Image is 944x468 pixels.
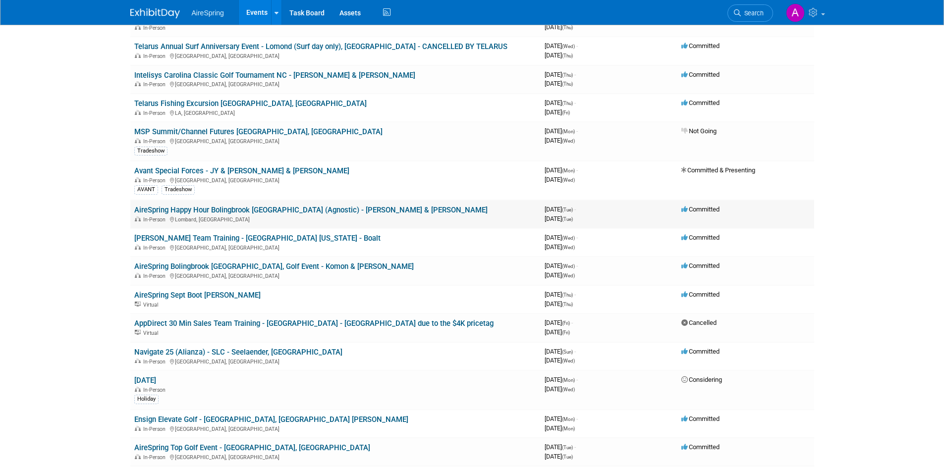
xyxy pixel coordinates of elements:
[134,262,414,271] a: AireSpring Bolingbrook [GEOGRAPHIC_DATA], Golf Event - Komon & [PERSON_NAME]
[545,215,573,222] span: [DATE]
[545,357,575,364] span: [DATE]
[134,395,159,404] div: Holiday
[681,166,755,174] span: Committed & Presenting
[681,262,720,269] span: Committed
[162,185,195,194] div: Tradeshow
[574,71,576,78] span: -
[135,273,141,278] img: In-Person Event
[574,99,576,106] span: -
[545,453,573,460] span: [DATE]
[545,234,578,241] span: [DATE]
[562,177,575,183] span: (Wed)
[576,376,578,383] span: -
[545,262,578,269] span: [DATE]
[562,129,575,134] span: (Mon)
[545,80,573,87] span: [DATE]
[545,328,570,336] span: [DATE]
[134,99,367,108] a: Telarus Fishing Excursion [GEOGRAPHIC_DATA], [GEOGRAPHIC_DATA]
[135,359,141,364] img: In-Person Event
[545,52,573,59] span: [DATE]
[562,235,575,241] span: (Wed)
[135,216,141,221] img: In-Person Event
[134,243,537,251] div: [GEOGRAPHIC_DATA], [GEOGRAPHIC_DATA]
[562,72,573,78] span: (Thu)
[143,454,168,461] span: In-Person
[545,385,575,393] span: [DATE]
[545,42,578,50] span: [DATE]
[562,349,573,355] span: (Sun)
[562,330,570,335] span: (Fri)
[681,71,720,78] span: Committed
[562,44,575,49] span: (Wed)
[135,387,141,392] img: In-Person Event
[562,454,573,460] span: (Tue)
[562,110,570,115] span: (Fri)
[727,4,773,22] a: Search
[134,376,156,385] a: [DATE]
[134,127,383,136] a: MSP Summit/Channel Futures [GEOGRAPHIC_DATA], [GEOGRAPHIC_DATA]
[681,319,717,326] span: Cancelled
[741,9,764,17] span: Search
[545,300,573,308] span: [DATE]
[562,377,575,383] span: (Mon)
[681,376,722,383] span: Considering
[545,424,575,432] span: [DATE]
[562,416,575,422] span: (Mon)
[134,147,167,156] div: Tradeshow
[681,42,720,50] span: Committed
[562,445,573,450] span: (Tue)
[681,443,720,451] span: Committed
[135,302,141,307] img: Virtual Event
[134,206,488,214] a: AireSpring Happy Hour Bolingbrook [GEOGRAPHIC_DATA] (Agnostic) - [PERSON_NAME] & [PERSON_NAME]
[545,108,570,116] span: [DATE]
[562,81,573,87] span: (Thu)
[574,206,576,213] span: -
[134,234,381,243] a: [PERSON_NAME] Team Training - [GEOGRAPHIC_DATA] [US_STATE] - Boalt
[562,320,570,326] span: (Fri)
[134,453,537,461] div: [GEOGRAPHIC_DATA], [GEOGRAPHIC_DATA]
[545,319,573,326] span: [DATE]
[135,110,141,115] img: In-Person Event
[134,215,537,223] div: Lombard, [GEOGRAPHIC_DATA]
[134,80,537,88] div: [GEOGRAPHIC_DATA], [GEOGRAPHIC_DATA]
[134,176,537,184] div: [GEOGRAPHIC_DATA], [GEOGRAPHIC_DATA]
[562,273,575,278] span: (Wed)
[571,319,573,326] span: -
[574,443,576,451] span: -
[545,176,575,183] span: [DATE]
[134,291,261,300] a: AireSpring Sept Boot [PERSON_NAME]
[143,330,161,336] span: Virtual
[192,9,224,17] span: AireSpring
[545,291,576,298] span: [DATE]
[545,23,573,31] span: [DATE]
[545,348,576,355] span: [DATE]
[134,319,494,328] a: AppDirect 30 Min Sales Team Training - [GEOGRAPHIC_DATA] - [GEOGRAPHIC_DATA] due to the $4K pricetag
[143,245,168,251] span: In-Person
[562,387,575,392] span: (Wed)
[134,424,537,432] div: [GEOGRAPHIC_DATA], [GEOGRAPHIC_DATA]
[134,357,537,365] div: [GEOGRAPHIC_DATA], [GEOGRAPHIC_DATA]
[574,348,576,355] span: -
[143,216,168,223] span: In-Person
[562,216,573,222] span: (Tue)
[545,137,575,144] span: [DATE]
[576,415,578,422] span: -
[562,358,575,364] span: (Wed)
[134,271,537,279] div: [GEOGRAPHIC_DATA], [GEOGRAPHIC_DATA]
[562,302,573,307] span: (Thu)
[562,263,575,269] span: (Wed)
[135,138,141,143] img: In-Person Event
[562,292,573,298] span: (Thu)
[681,206,720,213] span: Committed
[135,81,141,86] img: In-Person Event
[545,206,576,213] span: [DATE]
[545,243,575,251] span: [DATE]
[545,415,578,422] span: [DATE]
[562,101,573,106] span: (Thu)
[134,71,415,80] a: Intelisys Carolina Classic Golf Tournament NC - [PERSON_NAME] & [PERSON_NAME]
[135,25,141,30] img: In-Person Event
[134,415,408,424] a: Ensign Elevate Golf - [GEOGRAPHIC_DATA], [GEOGRAPHIC_DATA] [PERSON_NAME]
[545,71,576,78] span: [DATE]
[576,166,578,174] span: -
[134,443,370,452] a: AireSpring Top Golf Event - [GEOGRAPHIC_DATA], [GEOGRAPHIC_DATA]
